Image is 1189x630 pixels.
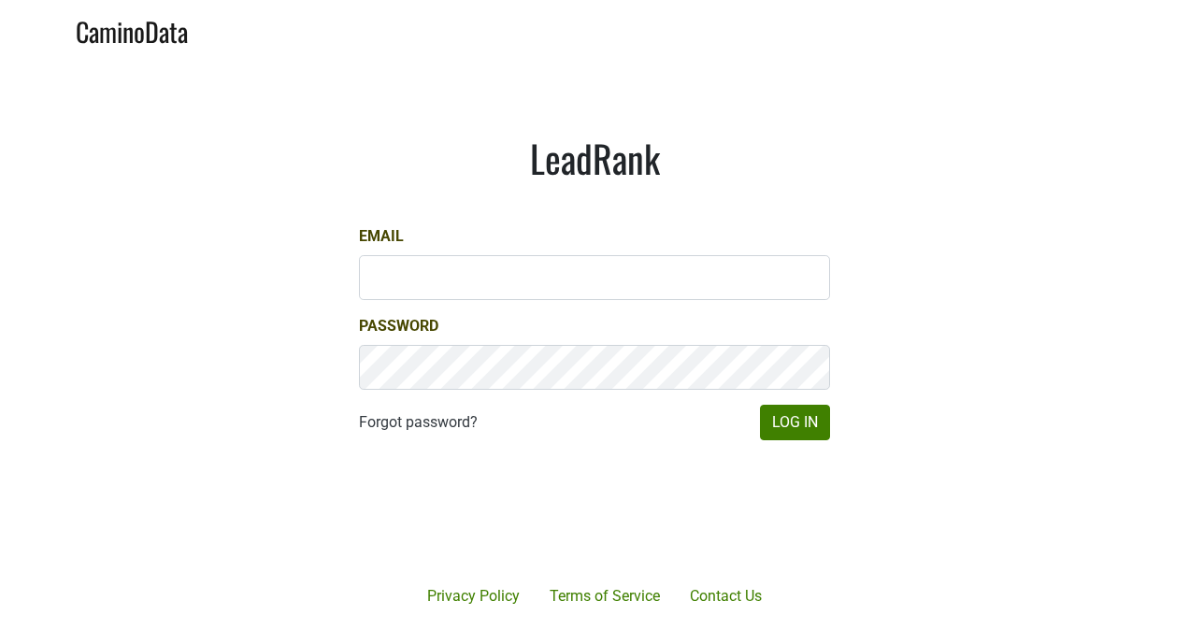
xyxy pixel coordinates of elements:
[675,578,777,615] a: Contact Us
[359,225,404,248] label: Email
[359,136,830,180] h1: LeadRank
[535,578,675,615] a: Terms of Service
[760,405,830,440] button: Log In
[76,7,188,51] a: CaminoData
[359,411,478,434] a: Forgot password?
[412,578,535,615] a: Privacy Policy
[359,315,438,337] label: Password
